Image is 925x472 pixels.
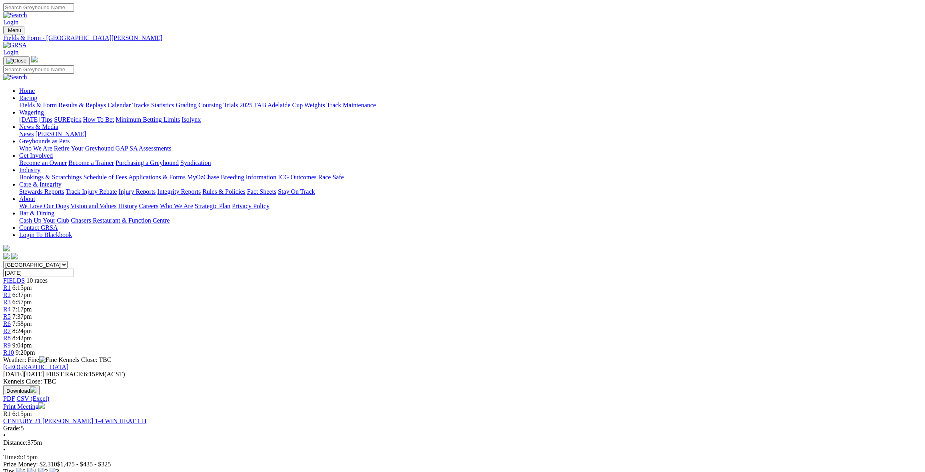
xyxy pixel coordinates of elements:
span: R1 [3,284,11,291]
a: SUREpick [54,116,81,123]
span: [DATE] [3,371,24,378]
span: 6:15pm [12,284,32,291]
a: Industry [19,167,40,173]
a: Who We Are [160,203,193,209]
a: Cash Up Your Club [19,217,69,224]
span: R2 [3,291,11,298]
img: download.svg [30,386,36,393]
button: Toggle navigation [3,56,30,65]
div: 6:15pm [3,454,922,461]
span: R3 [3,299,11,305]
span: Kennels Close: TBC [58,356,111,363]
span: 7:58pm [12,320,32,327]
a: Stay On Track [278,188,315,195]
button: Download [3,385,40,395]
img: logo-grsa-white.png [3,245,10,251]
span: Grade: [3,425,21,432]
a: Coursing [198,102,222,108]
a: How To Bet [83,116,114,123]
a: Race Safe [318,174,344,181]
a: [PERSON_NAME] [35,131,86,137]
a: FIELDS [3,277,25,284]
img: printer.svg [38,402,45,409]
span: 7:37pm [12,313,32,320]
span: 6:15pm [12,410,32,417]
span: 8:42pm [12,335,32,341]
a: R7 [3,327,11,334]
img: Close [6,58,26,64]
span: Menu [8,27,21,33]
a: Vision and Values [70,203,116,209]
span: 6:15PM(ACST) [46,371,125,378]
div: 375m [3,439,922,446]
a: Results & Replays [58,102,106,108]
a: News [19,131,34,137]
a: We Love Our Dogs [19,203,69,209]
a: History [118,203,137,209]
a: [DATE] Tips [19,116,52,123]
span: 6:37pm [12,291,32,298]
a: Breeding Information [221,174,276,181]
a: Stewards Reports [19,188,64,195]
input: Search [3,65,74,74]
span: 8:24pm [12,327,32,334]
a: News & Media [19,123,58,130]
div: Wagering [19,116,922,123]
a: R10 [3,349,14,356]
a: R5 [3,313,11,320]
a: Wagering [19,109,44,116]
a: CENTURY 21 [PERSON_NAME] 1-4 WIN HEAT 1 H [3,418,146,424]
input: Select date [3,269,74,277]
span: R9 [3,342,11,349]
a: R4 [3,306,11,313]
span: Distance: [3,439,27,446]
a: R8 [3,335,11,341]
a: Applications & Forms [128,174,186,181]
span: 6:57pm [12,299,32,305]
span: Time: [3,454,18,460]
div: Get Involved [19,159,922,167]
a: Integrity Reports [157,188,201,195]
a: Login [3,49,18,56]
span: [DATE] [3,371,44,378]
a: Rules & Policies [202,188,246,195]
span: • [3,432,6,439]
a: CSV (Excel) [16,395,49,402]
span: • [3,446,6,453]
a: Become a Trainer [68,159,114,166]
a: Fields & Form - [GEOGRAPHIC_DATA][PERSON_NAME] [3,34,922,42]
a: Fields & Form [19,102,57,108]
a: Trials [223,102,238,108]
a: Calendar [108,102,131,108]
a: Login [3,19,18,26]
a: About [19,195,35,202]
a: MyOzChase [187,174,219,181]
a: [GEOGRAPHIC_DATA] [3,364,68,370]
a: Purchasing a Greyhound [116,159,179,166]
a: Isolynx [182,116,201,123]
a: Home [19,87,35,94]
a: ICG Outcomes [278,174,316,181]
a: Chasers Restaurant & Function Centre [71,217,170,224]
a: Bookings & Scratchings [19,174,82,181]
a: Retire Your Greyhound [54,145,114,152]
span: $1,475 - $435 - $325 [57,461,111,468]
div: 5 [3,425,922,432]
img: GRSA [3,42,27,49]
a: Track Maintenance [327,102,376,108]
img: twitter.svg [11,253,18,259]
a: Careers [139,203,158,209]
img: Fine [39,356,57,364]
span: Weather: Fine [3,356,58,363]
a: R6 [3,320,11,327]
div: Prize Money: $2,310 [3,461,922,468]
img: Search [3,74,27,81]
a: Syndication [180,159,211,166]
a: Who We Are [19,145,52,152]
span: 9:20pm [16,349,35,356]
